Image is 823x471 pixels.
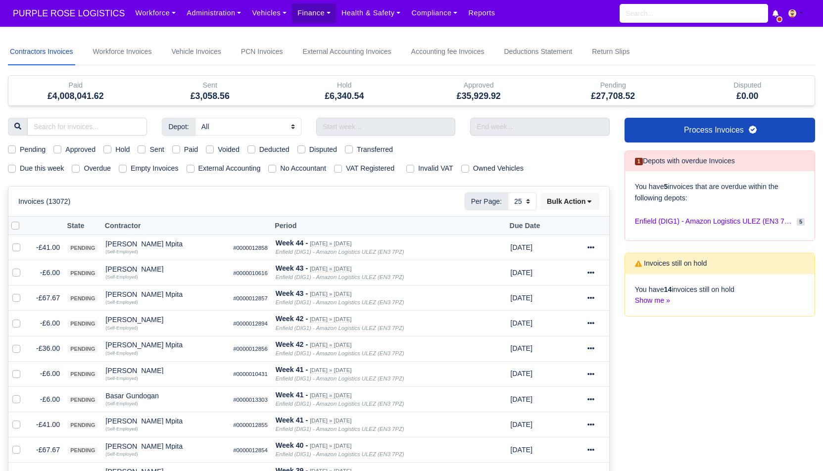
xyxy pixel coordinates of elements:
[301,39,393,65] a: External Accounting Invoices
[310,367,351,374] small: [DATE] » [DATE]
[28,235,64,260] td: -£41.00
[276,299,404,305] i: Enfield (DIG1) - Amazon Logistics ULEZ (EN3 7PZ)
[635,157,735,165] h6: Depots with overdue Invoices
[105,275,138,280] small: (Self-Employed)
[68,320,97,328] span: pending
[68,371,97,378] span: pending
[310,418,351,424] small: [DATE] » [DATE]
[150,91,270,101] h5: £3,058.56
[162,118,195,136] span: Depot:
[105,291,225,298] div: [PERSON_NAME] Mpita
[285,91,404,101] h5: £6,340.54
[233,371,268,377] small: #0000010431
[276,416,308,424] strong: Week 41 -
[105,266,225,273] div: [PERSON_NAME]
[276,289,308,297] strong: Week 43 -
[419,91,539,101] h5: £35,929.92
[105,367,225,374] div: [PERSON_NAME]
[510,269,533,277] span: 2 months from now
[28,336,64,361] td: -£36.00
[506,217,570,235] th: Due Date
[412,76,546,105] div: Approved
[310,316,351,323] small: [DATE] » [DATE]
[101,217,229,235] th: Contractor
[105,341,225,348] div: [PERSON_NAME] Mpita
[68,447,97,454] span: pending
[470,118,609,136] input: End week...
[276,401,404,407] i: Enfield (DIG1) - Amazon Logistics ULEZ (EN3 7PZ)
[105,240,225,247] div: [PERSON_NAME] Mpita
[310,291,351,297] small: [DATE] » [DATE]
[105,418,225,424] div: [PERSON_NAME] Mpita
[233,397,268,403] small: #0000013303
[310,443,351,449] small: [DATE] » [DATE]
[292,3,336,23] a: Finance
[510,294,533,302] span: 2 months from now
[233,245,268,251] small: #0000012858
[68,422,97,429] span: pending
[688,91,808,101] h5: £0.00
[680,76,815,105] div: Disputed
[28,285,64,311] td: -£67.67
[510,319,533,327] span: 2 months from now
[510,395,533,403] span: 1 month from now
[28,412,64,437] td: -£41.00
[510,421,533,428] span: 1 month from now
[105,401,138,406] small: (Self-Employed)
[625,274,815,317] div: You have invoices still on hold
[309,144,337,155] label: Disputed
[625,118,815,142] a: Process Invoices
[8,76,143,105] div: Paid
[346,163,394,174] label: VAT Registered
[502,39,574,65] a: Deductions Statement
[546,76,680,105] div: Pending
[105,426,138,431] small: (Self-Employed)
[184,144,198,155] label: Paid
[149,144,164,155] label: Sent
[105,376,138,381] small: (Self-Employed)
[233,447,268,453] small: #0000012854
[233,270,268,276] small: #0000010616
[276,264,308,272] strong: Week 43 -
[259,144,290,155] label: Deducted
[18,197,70,206] h6: Invoices (13072)
[276,315,308,323] strong: Week 42 -
[233,321,268,327] small: #0000012894
[28,437,64,463] td: -£67.67
[218,144,240,155] label: Voided
[68,270,97,277] span: pending
[664,183,668,190] strong: 5
[233,346,268,352] small: #0000012856
[276,340,308,348] strong: Week 42 -
[510,370,533,377] span: 1 month from now
[310,240,351,247] small: [DATE] » [DATE]
[16,80,136,91] div: Paid
[510,344,533,352] span: 2 months from now
[336,3,406,23] a: Health & Safety
[198,163,261,174] label: External Accounting
[239,39,285,65] a: PCN Invoices
[68,295,97,302] span: pending
[233,295,268,301] small: #0000012857
[540,193,599,210] button: Bulk Action
[310,392,351,399] small: [DATE] » [DATE]
[280,163,326,174] label: No Accountant
[688,80,808,91] div: Disputed
[276,350,404,356] i: Enfield (DIG1) - Amazon Logistics ULEZ (EN3 7PZ)
[68,345,97,353] span: pending
[20,163,64,174] label: Due this week
[316,118,455,136] input: Start week...
[276,426,404,432] i: Enfield (DIG1) - Amazon Logistics ULEZ (EN3 7PZ)
[181,3,246,23] a: Administration
[28,260,64,285] td: -£6.00
[105,452,138,457] small: (Self-Employed)
[635,212,805,231] a: Enfield (DIG1) - Amazon Logistics ULEZ (EN3 7PZ) 5
[130,3,181,23] a: Workforce
[91,39,154,65] a: Workforce Invoices
[28,311,64,336] td: -£6.00
[8,4,130,23] a: PURPLE ROSE LOGISTICS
